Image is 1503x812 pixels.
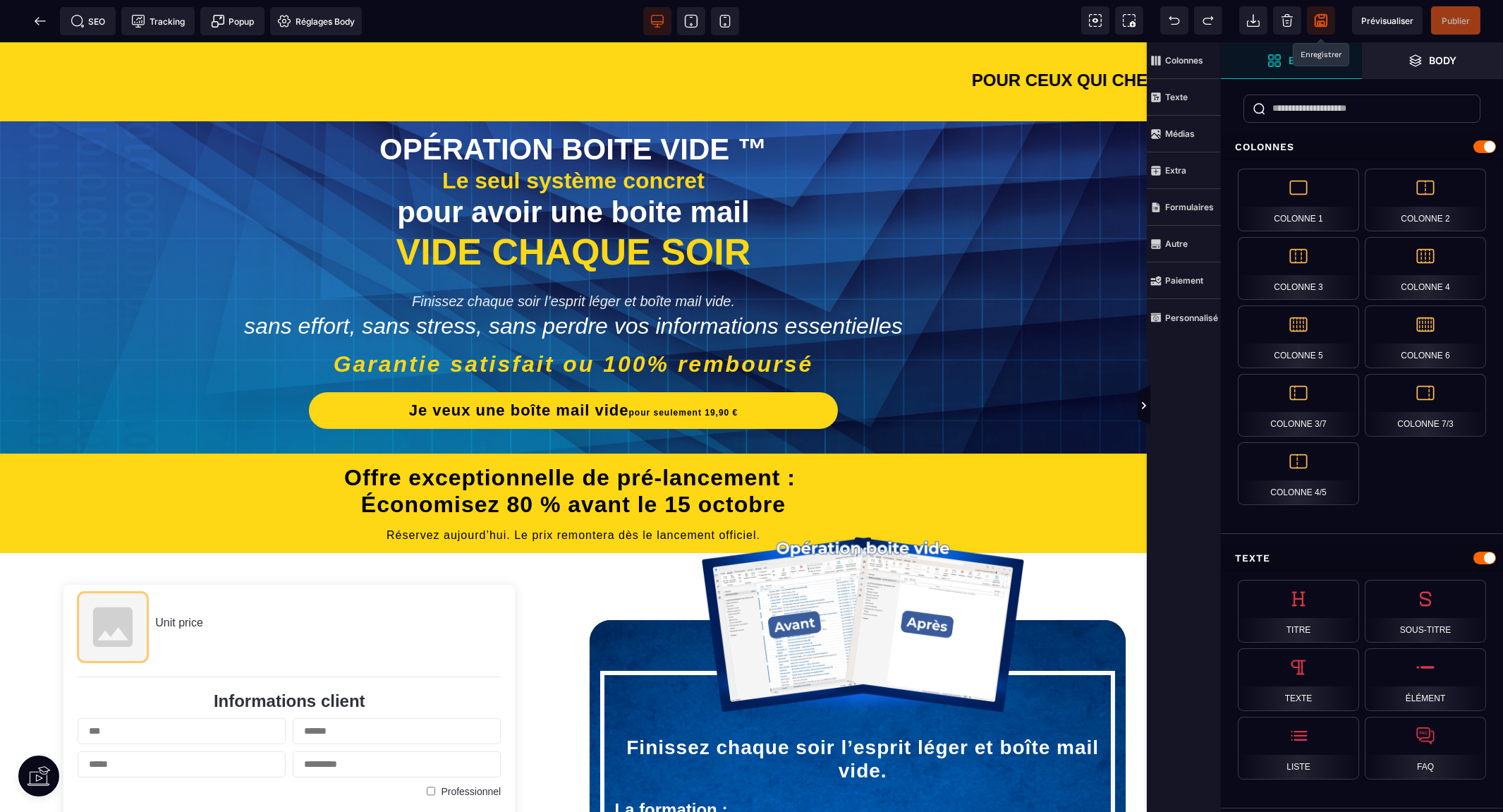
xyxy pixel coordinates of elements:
[1165,128,1195,139] strong: Médias
[1165,238,1188,249] strong: Autre
[1147,189,1221,226] span: Formulaires
[1365,717,1486,780] div: FAQ
[1165,92,1188,102] strong: Texte
[1239,6,1267,35] span: Importer
[1221,42,1362,79] span: Ouvrir les blocs
[1165,55,1203,66] strong: Colonnes
[1238,442,1359,505] div: Colonne 4/5
[1431,6,1480,35] span: Enregistrer le contenu
[60,7,116,35] span: Métadata SEO
[702,492,1024,673] img: b83449eca90fd40980f62277705b2ada_OBV-_Avant-_Apres_04.png
[442,126,705,151] strong: Le seul système concret
[1081,6,1109,35] span: Voir les composants
[1352,6,1423,35] span: Aperçu
[1238,580,1359,643] div: Titre
[643,7,671,35] span: Voir bureau
[1238,169,1359,231] div: Colonne 1
[1221,545,1503,571] div: Texte
[1238,305,1359,368] div: Colonne 5
[1221,134,1503,160] div: Colonnes
[1365,237,1486,300] div: Colonne 4
[270,7,362,35] span: Favicon
[396,189,751,230] b: VIDE CHAQUE SOIR
[1221,385,1235,428] span: Afficher les vues
[78,550,148,620] img: Product image
[1289,55,1315,66] strong: Bloc
[615,758,1112,776] div: La formation :
[1147,79,1221,116] span: Texte
[1365,305,1486,368] div: Colonne 6
[1238,717,1359,780] div: Liste
[1160,6,1188,35] span: Défaire
[1365,374,1486,437] div: Colonne 7/3
[1147,42,1221,79] span: Colonnes
[1165,202,1214,212] strong: Formulaires
[441,744,501,755] label: Professionnel
[1165,275,1203,286] strong: Paiement
[1307,6,1335,35] span: Enregistrer
[1273,6,1301,35] span: Nettoyage
[78,649,501,669] h2: Informations client
[309,350,838,387] button: Je veux une boîte mail videpour seulement 19,90 €
[71,14,106,28] span: SEO
[1361,16,1413,26] span: Prévisualiser
[711,7,739,35] span: Voir mobile
[1442,16,1470,26] span: Publier
[1147,299,1221,336] span: Personnalisé
[1115,6,1143,35] span: Capture d'écran
[155,574,203,586] span: Unit price
[26,7,54,35] span: Retour
[1165,165,1186,176] strong: Extra
[1147,226,1221,262] span: Autre
[1362,42,1503,79] span: Ouvrir les calques
[615,690,1112,744] text: Finissez chaque soir l’esprit léger et boîte mail vide.
[1238,237,1359,300] div: Colonne 3
[277,14,355,28] span: Réglages Body
[1147,152,1221,189] span: Extra
[1147,116,1221,152] span: Médias
[1147,262,1221,299] span: Paiement
[1365,169,1486,231] div: Colonne 2
[397,153,749,186] strong: pour avoir une boite mail
[1238,374,1359,437] div: Colonne 3/7
[677,7,705,35] span: Voir tablette
[1194,6,1222,35] span: Rétablir
[21,483,1126,503] text: Réservez aujourd’hui. Le prix remontera dès le lancement officiel.
[1165,313,1218,323] strong: Personnalisé
[200,7,264,35] span: Créer une alerte modale
[379,90,767,123] strong: OPÉRATION BOITE VIDE ™
[244,271,903,296] span: sans effort, sans stress, sans perdre vos informations essentielles
[131,14,185,28] span: Tracking
[21,415,1126,483] h1: Offre exceptionnelle de pré-lancement : Économisez 80 % avant le 15 octobre
[1365,580,1486,643] div: Sous-titre
[121,7,195,35] span: Code de suivi
[211,14,255,28] span: Popup
[1365,648,1486,711] div: Élément
[1430,55,1457,66] strong: Body
[412,251,735,267] strong: Finissez chaque soir l’esprit léger et boîte mail vide.
[334,309,814,334] span: Garantie satisfait ou 100% remboursé
[1238,648,1359,711] div: Texte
